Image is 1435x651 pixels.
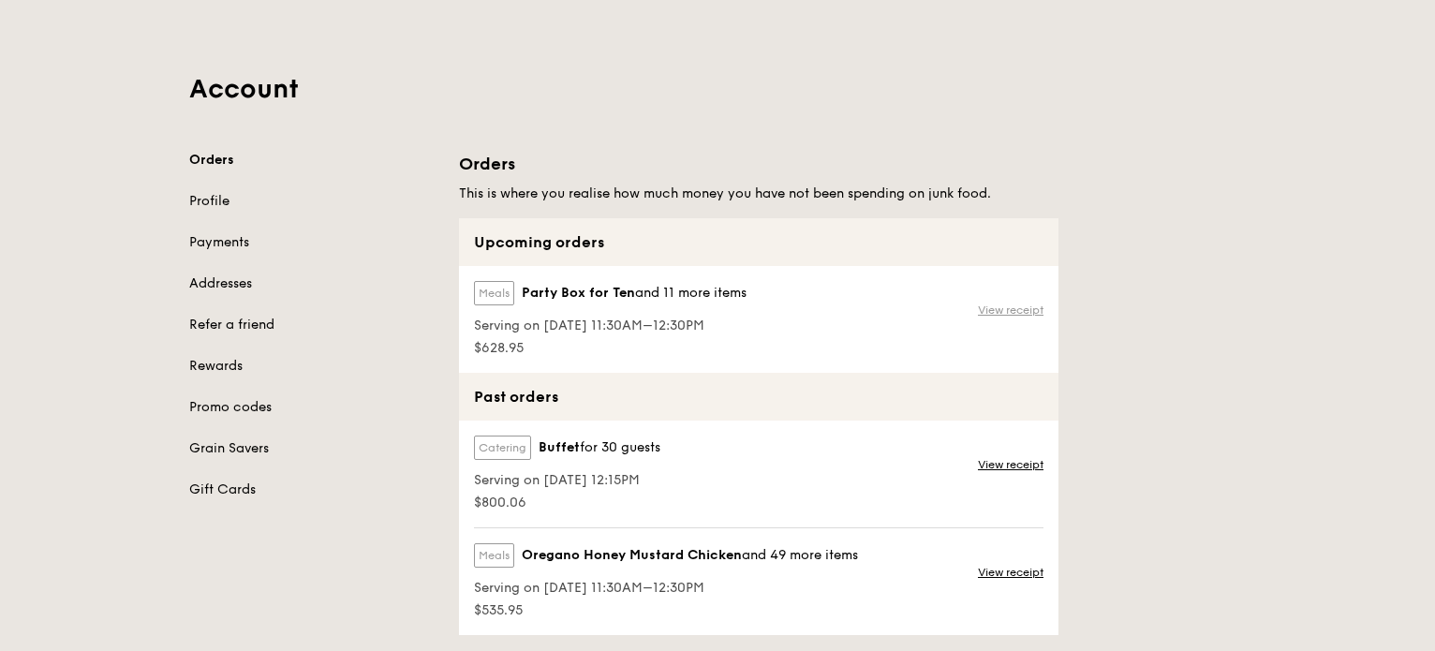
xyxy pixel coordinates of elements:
[189,439,436,458] a: Grain Savers
[459,151,1058,177] h1: Orders
[474,436,531,460] label: Catering
[580,439,660,455] span: for 30 guests
[189,398,436,417] a: Promo codes
[189,481,436,499] a: Gift Cards
[189,151,436,170] a: Orders
[189,192,436,211] a: Profile
[474,471,660,490] span: Serving on [DATE] 12:15PM
[189,72,1246,106] h1: Account
[539,438,580,457] span: Buffet
[459,218,1058,266] div: Upcoming orders
[474,281,514,305] label: Meals
[474,579,858,598] span: Serving on [DATE] 11:30AM–12:30PM
[474,494,660,512] span: $800.06
[474,317,747,335] span: Serving on [DATE] 11:30AM–12:30PM
[189,274,436,293] a: Addresses
[189,357,436,376] a: Rewards
[978,303,1043,318] a: View receipt
[189,233,436,252] a: Payments
[474,339,747,358] span: $628.95
[635,285,747,301] span: and 11 more items
[522,284,635,303] span: Party Box for Ten
[189,316,436,334] a: Refer a friend
[459,373,1058,421] div: Past orders
[742,547,858,563] span: and 49 more items
[459,185,1058,203] h5: This is where you realise how much money you have not been spending on junk food.
[474,601,858,620] span: $535.95
[978,565,1043,580] a: View receipt
[978,457,1043,472] a: View receipt
[522,546,742,565] span: Oregano Honey Mustard Chicken
[474,543,514,568] label: Meals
